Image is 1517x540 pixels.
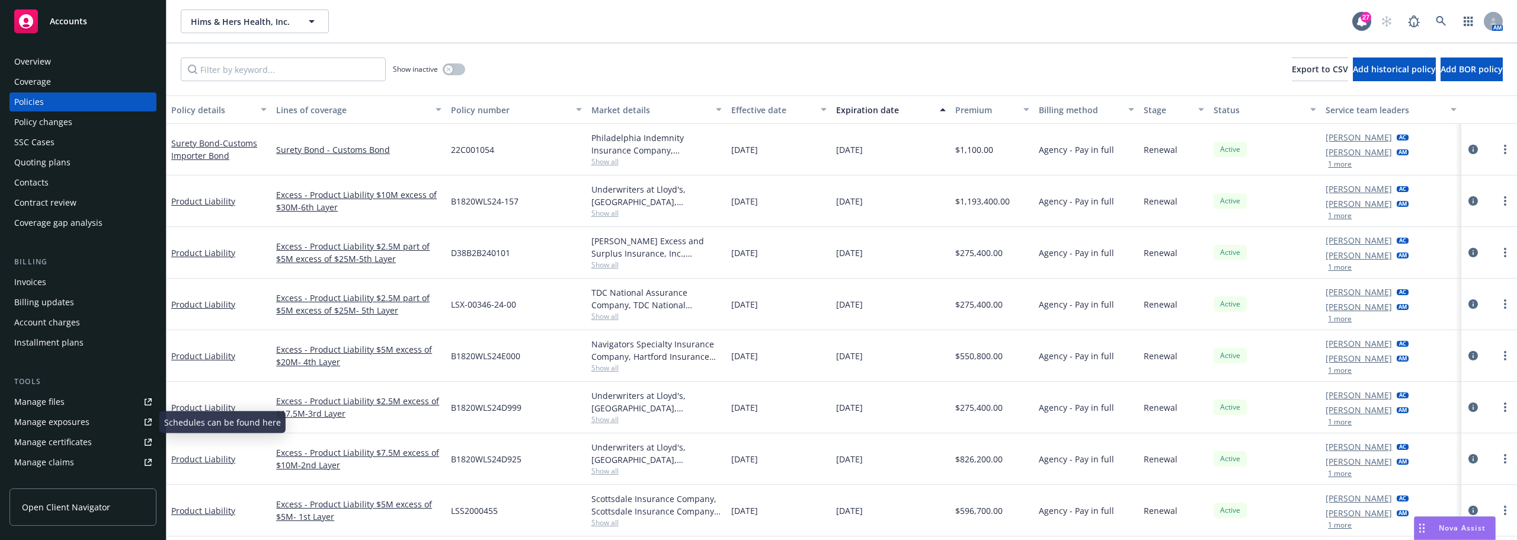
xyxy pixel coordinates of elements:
[1414,516,1496,540] button: Nova Assist
[1144,504,1177,517] span: Renewal
[955,104,1017,116] div: Premium
[276,343,441,368] a: Excess - Product Liability $5M excess of $20M- 4th Layer
[1326,249,1392,261] a: [PERSON_NAME]
[181,57,386,81] input: Filter by keyword...
[955,401,1003,414] span: $275,400.00
[1144,401,1177,414] span: Renewal
[1039,350,1114,362] span: Agency - Pay in full
[14,473,70,492] div: Manage BORs
[50,17,87,26] span: Accounts
[451,247,510,259] span: D38B2B240101
[171,104,254,116] div: Policy details
[731,504,758,517] span: [DATE]
[1039,104,1121,116] div: Billing method
[14,333,84,352] div: Installment plans
[1218,453,1242,464] span: Active
[1466,297,1480,311] a: circleInformation
[171,138,257,161] a: Surety Bond
[955,453,1003,465] span: $826,200.00
[9,5,156,38] a: Accounts
[1326,337,1392,350] a: [PERSON_NAME]
[955,247,1003,259] span: $275,400.00
[1292,63,1348,75] span: Export to CSV
[1466,245,1480,260] a: circleInformation
[171,350,235,362] a: Product Liability
[1326,104,1443,116] div: Service team leaders
[9,333,156,352] a: Installment plans
[1218,350,1242,361] span: Active
[1039,143,1114,156] span: Agency - Pay in full
[167,95,271,124] button: Policy details
[1498,349,1512,363] a: more
[171,299,235,310] a: Product Liability
[1034,95,1139,124] button: Billing method
[591,466,722,476] span: Show all
[9,473,156,492] a: Manage BORs
[591,441,722,466] div: Underwriters at Lloyd's, [GEOGRAPHIC_DATA], [PERSON_NAME] of London, CRC Group
[1139,95,1209,124] button: Stage
[950,95,1035,124] button: Premium
[451,504,498,517] span: LSS2000455
[451,195,519,207] span: B1820WLS24-157
[9,313,156,332] a: Account charges
[14,52,51,71] div: Overview
[9,153,156,172] a: Quoting plans
[1144,143,1177,156] span: Renewal
[591,156,722,167] span: Show all
[1326,146,1392,158] a: [PERSON_NAME]
[1441,63,1503,75] span: Add BOR policy
[836,350,863,362] span: [DATE]
[1218,247,1242,258] span: Active
[731,143,758,156] span: [DATE]
[9,376,156,388] div: Tools
[1328,315,1352,322] button: 1 more
[9,453,156,472] a: Manage claims
[1326,455,1392,468] a: [PERSON_NAME]
[9,113,156,132] a: Policy changes
[1498,297,1512,311] a: more
[171,402,235,413] a: Product Liability
[731,401,758,414] span: [DATE]
[1326,301,1392,313] a: [PERSON_NAME]
[1498,400,1512,414] a: more
[587,95,727,124] button: Market details
[14,193,76,212] div: Contract review
[1218,196,1242,206] span: Active
[451,453,521,465] span: B1820WLS24D925
[276,446,441,471] a: Excess - Product Liability $7.5M excess of $10M-2nd Layer
[276,292,441,317] a: Excess - Product Liability $2.5M part of $5M excess of $25M- 5th Layer
[451,298,516,311] span: LSX-00346-24-00
[1498,194,1512,208] a: more
[1039,504,1114,517] span: Agency - Pay in full
[1326,183,1392,195] a: [PERSON_NAME]
[14,392,65,411] div: Manage files
[1144,453,1177,465] span: Renewal
[955,298,1003,311] span: $275,400.00
[591,389,722,414] div: Underwriters at Lloyd's, [GEOGRAPHIC_DATA], [PERSON_NAME] of London, CRC Group
[14,433,92,452] div: Manage certificates
[181,9,329,33] button: Hims & Hers Health, Inc.
[451,350,520,362] span: B1820WLS24E000
[171,196,235,207] a: Product Liability
[591,338,722,363] div: Navigators Specialty Insurance Company, Hartford Insurance Group, CRC Group
[1144,350,1177,362] span: Renewal
[836,401,863,414] span: [DATE]
[831,95,950,124] button: Expiration date
[1466,142,1480,156] a: circleInformation
[955,195,1010,207] span: $1,193,400.00
[591,517,722,528] span: Show all
[1039,453,1114,465] span: Agency - Pay in full
[1328,212,1352,219] button: 1 more
[1292,57,1348,81] button: Export to CSV
[591,104,709,116] div: Market details
[9,413,156,432] span: Manage exposures
[1466,503,1480,517] a: circleInformation
[1218,505,1242,516] span: Active
[14,273,46,292] div: Invoices
[1439,523,1486,533] span: Nova Assist
[276,240,441,265] a: Excess - Product Liability $2.5M part of $5M excess of $25M-5th Layer
[591,235,722,260] div: [PERSON_NAME] Excess and Surplus Insurance, Inc., [PERSON_NAME] Group, CRC Group
[591,311,722,321] span: Show all
[276,395,441,420] a: Excess - Product Liability $2.5M excess of $17.5M-3rd Layer
[727,95,831,124] button: Effective date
